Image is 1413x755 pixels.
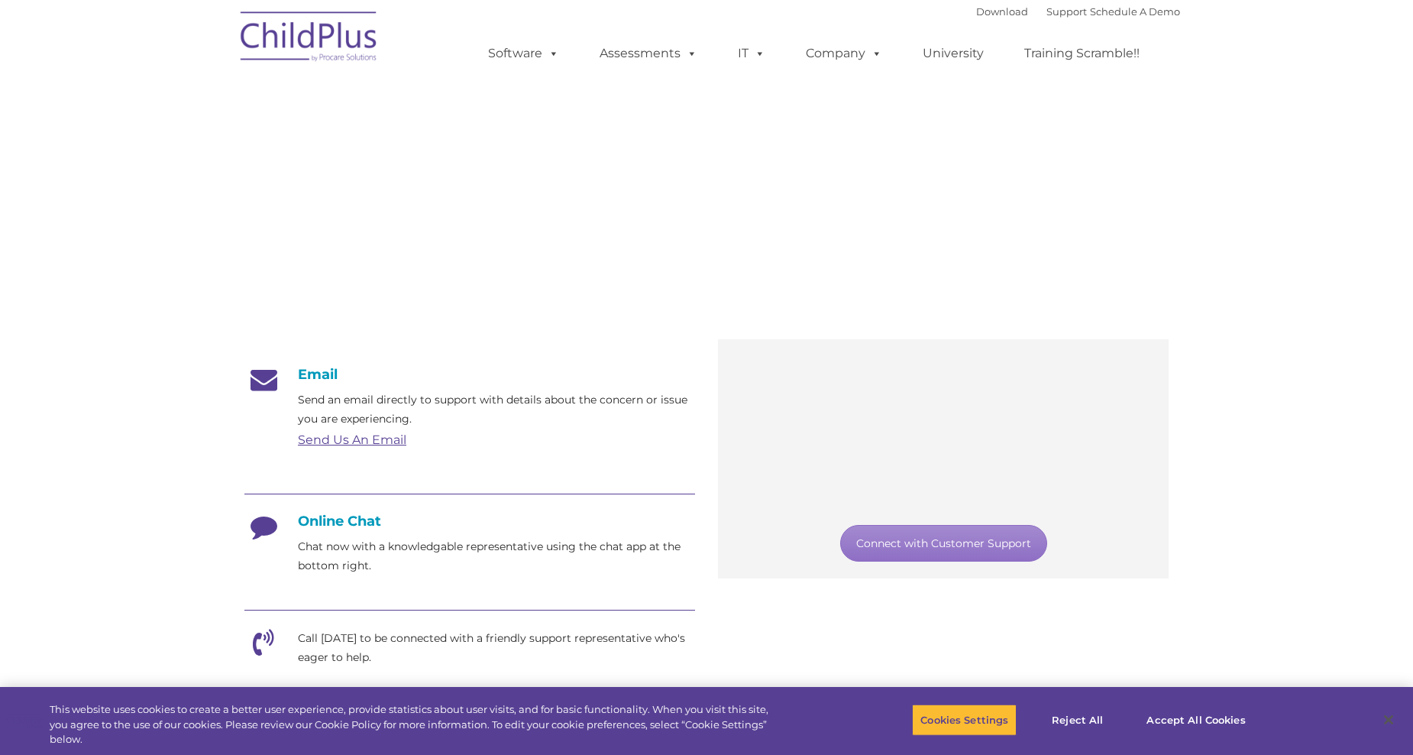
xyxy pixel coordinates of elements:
[298,537,695,575] p: Chat now with a knowledgable representative using the chat app at the bottom right.
[244,513,695,530] h4: Online Chat
[244,366,695,383] h4: Email
[1090,5,1180,18] a: Schedule A Demo
[1046,5,1087,18] a: Support
[50,702,778,747] div: This website uses cookies to create a better user experience, provide statistics about user visit...
[1138,704,1253,736] button: Accept All Cookies
[298,629,695,667] p: Call [DATE] to be connected with a friendly support representative who's eager to help.
[1372,703,1405,737] button: Close
[907,38,999,69] a: University
[840,525,1047,562] a: Connect with Customer Support
[1030,704,1125,736] button: Reject All
[976,5,1028,18] a: Download
[298,390,695,429] p: Send an email directly to support with details about the concern or issue you are experiencing.
[1009,38,1155,69] a: Training Scramble!!
[233,1,386,77] img: ChildPlus by Procare Solutions
[912,704,1017,736] button: Cookies Settings
[976,5,1180,18] font: |
[473,38,574,69] a: Software
[584,38,713,69] a: Assessments
[791,38,897,69] a: Company
[723,38,781,69] a: IT
[298,433,406,447] a: Send Us An Email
